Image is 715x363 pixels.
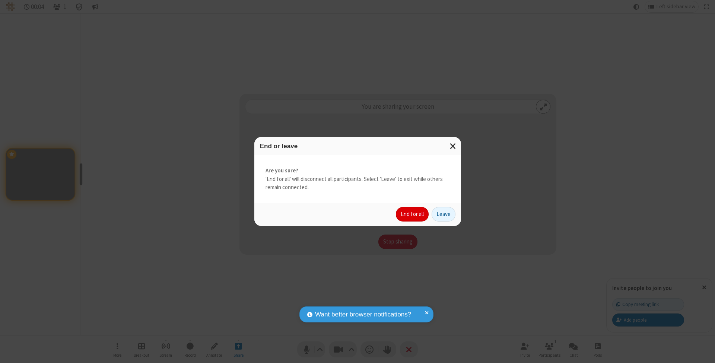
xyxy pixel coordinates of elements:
[315,310,411,319] span: Want better browser notifications?
[445,137,461,155] button: Close modal
[432,207,455,222] button: Leave
[254,155,461,203] div: 'End for all' will disconnect all participants. Select 'Leave' to exit while others remain connec...
[396,207,429,222] button: End for all
[260,143,455,150] h3: End or leave
[266,166,450,175] strong: Are you sure?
